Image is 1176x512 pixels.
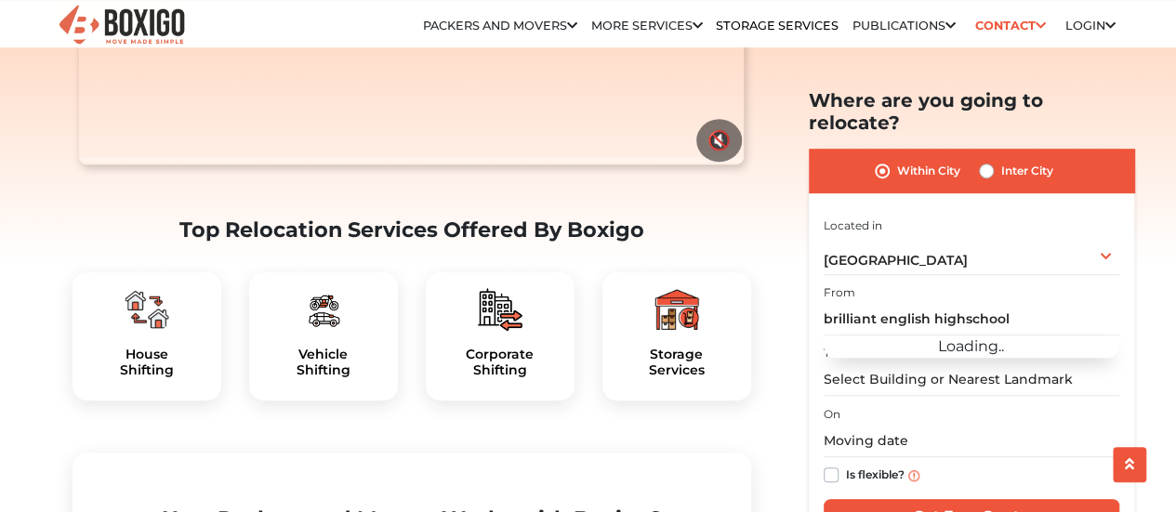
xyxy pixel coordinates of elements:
img: Boxigo [57,3,187,48]
img: info [908,469,919,480]
a: More services [591,19,703,33]
span: Loading.. [938,337,1004,355]
button: 🔇 [696,119,742,162]
a: Login [1064,19,1115,33]
button: scroll up [1113,447,1146,482]
label: On [824,406,840,423]
label: From [824,284,855,301]
a: Storage Services [716,19,839,33]
a: Packers and Movers [423,19,577,33]
h2: Where are you going to relocate? [809,89,1134,134]
h5: Corporate Shifting [441,347,560,378]
a: HouseShifting [87,347,206,378]
img: boxigo_packers_and_movers_plan [478,287,522,332]
a: VehicleShifting [264,347,383,378]
a: Publications [852,19,956,33]
input: Select Building or Nearest Landmark [824,303,1119,335]
input: Select Building or Nearest Landmark [824,363,1119,396]
h5: House Shifting [87,347,206,378]
label: Located in [824,217,882,233]
img: boxigo_packers_and_movers_plan [654,287,699,332]
a: StorageServices [617,347,736,378]
a: CorporateShifting [441,347,560,378]
label: Within City [897,160,960,182]
img: boxigo_packers_and_movers_plan [301,287,346,332]
label: Inter City [1001,160,1053,182]
a: Contact [969,11,1051,40]
img: boxigo_packers_and_movers_plan [125,287,169,332]
label: Is flexible? [846,464,905,483]
h2: Top Relocation Services Offered By Boxigo [73,217,751,243]
input: Moving date [824,425,1119,457]
h5: Storage Services [617,347,736,378]
span: [GEOGRAPHIC_DATA] [824,252,968,269]
label: To [824,345,837,361]
h5: Vehicle Shifting [264,347,383,378]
